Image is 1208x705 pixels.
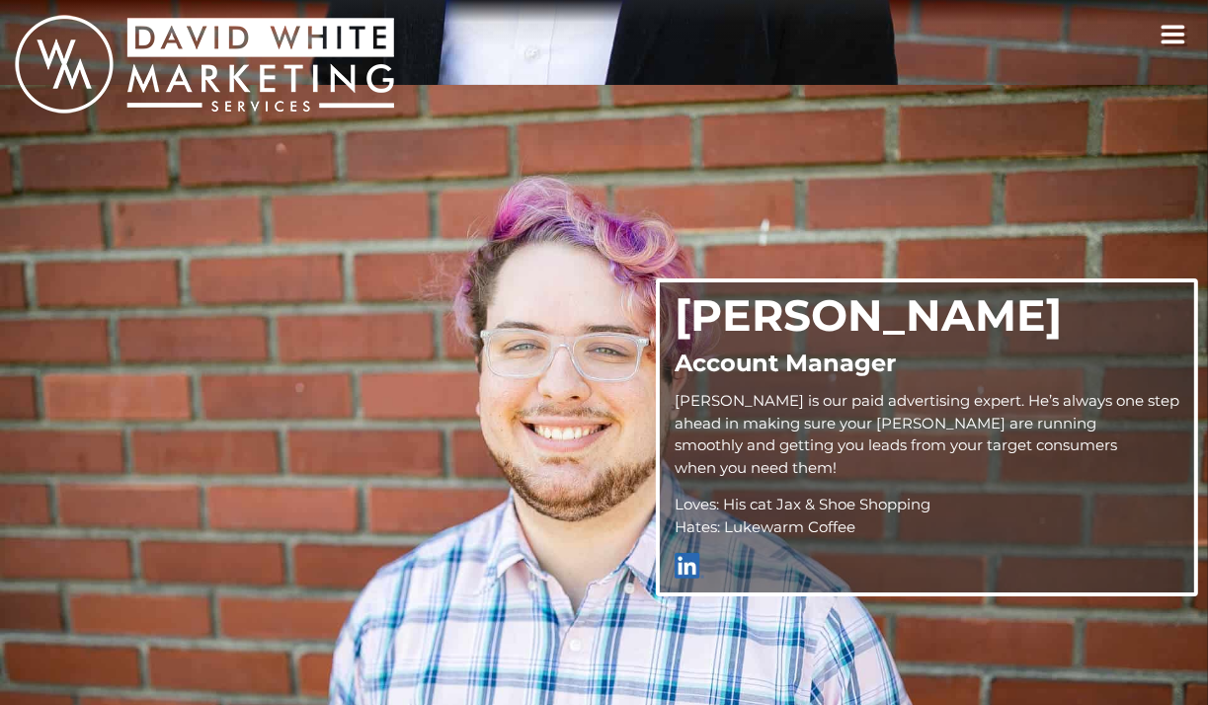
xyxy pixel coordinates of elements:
[15,15,394,114] img: White Marketing - get found, lead digital
[675,495,930,513] span: Loves: His cat Jax & Shoe Shopping
[675,414,1117,477] span: ahead in making sure your [PERSON_NAME] are running smoothly and getting you leads from your targ...
[15,15,394,120] a: White Marketing home link
[675,553,704,579] img: linkedin.png
[1154,15,1194,55] button: toggle navigation
[675,289,1179,342] h2: [PERSON_NAME]
[675,517,855,536] span: Hates: Lukewarm Coffee
[675,352,1179,375] h3: Account Manager
[675,391,1179,410] span: [PERSON_NAME] is our paid advertising expert. He’s always one step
